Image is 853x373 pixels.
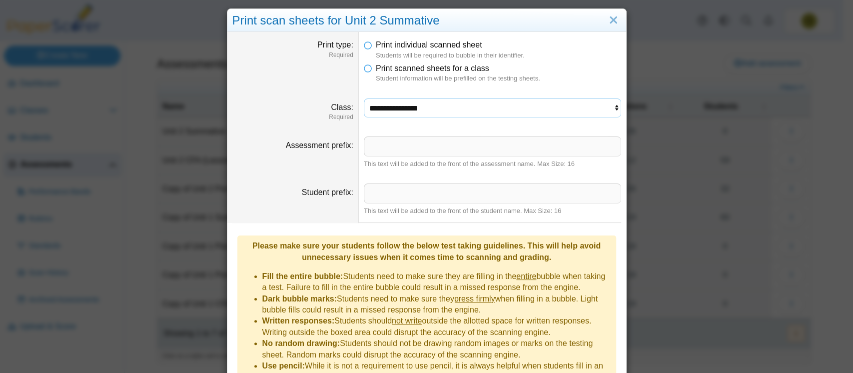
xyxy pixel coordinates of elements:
[364,206,621,215] div: This text will be added to the front of the student name. Max Size: 16
[262,294,337,303] b: Dark bubble marks:
[317,40,353,49] label: Print type
[376,74,621,83] dfn: Student information will be prefilled on the testing sheets.
[376,64,489,72] span: Print scanned sheets for a class
[262,338,611,360] li: Students should not be drawing random images or marks on the testing sheet. Random marks could di...
[262,293,611,316] li: Students need to make sure they when filling in a bubble. Light bubble fills could result in a mi...
[262,339,340,347] b: No random drawing:
[516,272,536,280] u: entire
[262,315,611,338] li: Students should outside the allotted space for written responses. Writing outside the boxed area ...
[262,272,343,280] b: Fill the entire bubble:
[454,294,495,303] u: press firmly
[606,12,621,29] a: Close
[302,188,353,196] label: Student prefix
[286,141,353,149] label: Assessment prefix
[262,271,611,293] li: Students need to make sure they are filling in the bubble when taking a test. Failure to fill in ...
[227,9,626,32] div: Print scan sheets for Unit 2 Summative
[392,316,422,325] u: not write
[232,51,353,59] dfn: Required
[232,113,353,121] dfn: Required
[262,316,335,325] b: Written responses:
[252,241,601,261] b: Please make sure your students follow the below test taking guidelines. This will help avoid unne...
[331,103,353,111] label: Class
[262,361,305,370] b: Use pencil:
[376,40,482,49] span: Print individual scanned sheet
[364,159,621,168] div: This text will be added to the front of the assessment name. Max Size: 16
[376,51,621,60] dfn: Students will be required to bubble in their identifier.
